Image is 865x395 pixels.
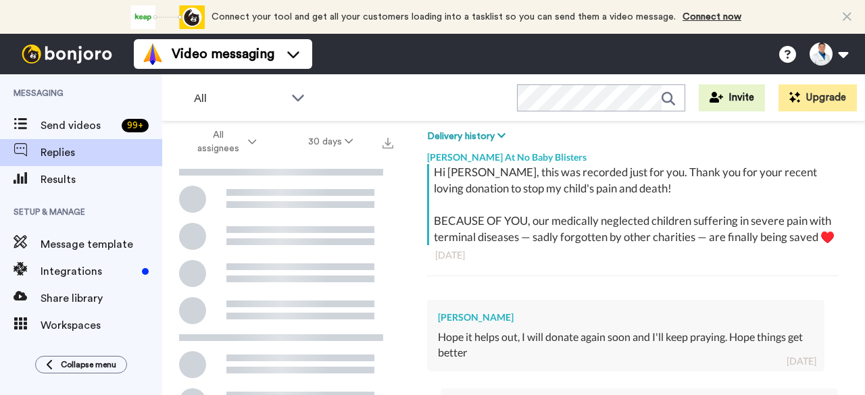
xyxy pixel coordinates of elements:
[35,356,127,373] button: Collapse menu
[438,311,814,324] div: [PERSON_NAME]
[778,84,857,111] button: Upgrade
[378,132,397,152] button: Export all results that match these filters now.
[787,354,816,368] div: [DATE]
[191,128,245,155] span: All assignees
[142,43,164,65] img: vm-color.svg
[282,130,379,154] button: 30 days
[427,129,510,144] button: Delivery history
[41,144,162,161] span: Replies
[699,84,765,111] button: Invite
[122,119,149,132] div: 99 +
[382,138,393,149] img: export.svg
[194,90,285,107] span: All
[41,317,162,334] span: Workspaces
[41,263,137,280] span: Integrations
[683,12,741,22] a: Connect now
[438,330,814,361] div: Hope it helps out, I will donate again soon and I'll keep praying. Hope things get better
[41,172,162,188] span: Results
[61,359,116,370] span: Collapse menu
[165,123,282,161] button: All assignees
[41,290,162,307] span: Share library
[212,12,676,22] span: Connect your tool and get all your customers loading into a tasklist so you can send them a video...
[41,236,162,253] span: Message template
[172,45,274,63] span: Video messaging
[16,45,118,63] img: bj-logo-header-white.svg
[130,5,205,29] div: animation
[434,164,835,245] div: Hi [PERSON_NAME], this was recorded just for you. Thank you for your recent loving donation to st...
[427,144,838,164] div: [PERSON_NAME] At No Baby Blisters
[41,117,116,134] span: Send videos
[435,248,830,262] div: [DATE]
